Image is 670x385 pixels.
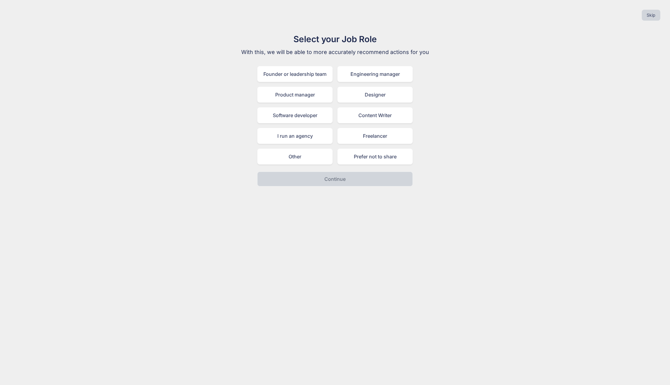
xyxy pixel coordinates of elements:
button: Continue [257,172,413,186]
p: Continue [324,175,346,183]
button: Skip [642,10,660,21]
div: Engineering manager [337,66,413,82]
h1: Select your Job Role [233,33,437,46]
div: I run an agency [257,128,333,144]
div: Freelancer [337,128,413,144]
div: Software developer [257,107,333,123]
div: Other [257,149,333,164]
p: With this, we will be able to more accurately recommend actions for you [233,48,437,56]
div: Product manager [257,87,333,103]
div: Content Writer [337,107,413,123]
div: Designer [337,87,413,103]
div: Founder or leadership team [257,66,333,82]
div: Prefer not to share [337,149,413,164]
